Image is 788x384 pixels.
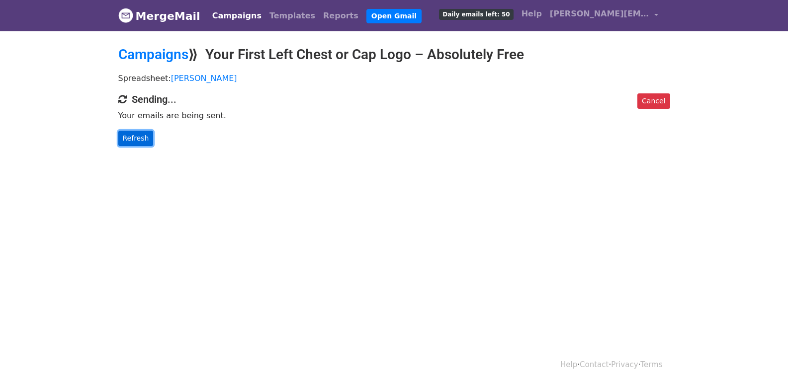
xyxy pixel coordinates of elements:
[439,9,513,20] span: Daily emails left: 50
[637,93,670,109] a: Cancel
[171,74,237,83] a: [PERSON_NAME]
[118,46,670,63] h2: ⟫ Your First Left Chest or Cap Logo – Absolutely Free
[118,93,670,105] h4: Sending...
[580,360,609,369] a: Contact
[118,5,200,26] a: MergeMail
[518,4,546,24] a: Help
[118,110,670,121] p: Your emails are being sent.
[208,6,265,26] a: Campaigns
[738,336,788,384] iframe: Chat Widget
[118,73,670,83] p: Spreadsheet:
[435,4,517,24] a: Daily emails left: 50
[118,8,133,23] img: MergeMail logo
[265,6,319,26] a: Templates
[118,131,154,146] a: Refresh
[118,46,188,63] a: Campaigns
[319,6,362,26] a: Reports
[550,8,649,20] span: [PERSON_NAME][EMAIL_ADDRESS][DOMAIN_NAME]
[366,9,422,23] a: Open Gmail
[640,360,662,369] a: Terms
[546,4,662,27] a: [PERSON_NAME][EMAIL_ADDRESS][DOMAIN_NAME]
[611,360,638,369] a: Privacy
[560,360,577,369] a: Help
